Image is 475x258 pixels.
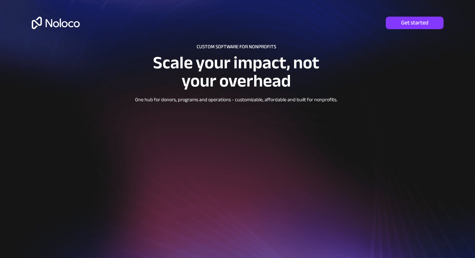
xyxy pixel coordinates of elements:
[197,42,276,51] span: CUSTOM SOFTWARE FOR NONPROFITS
[386,17,444,29] a: Get started
[386,19,444,26] span: Get started
[153,46,319,97] span: Scale your impact, not your overhead
[135,95,337,104] span: One hub for donors, programs and operations - customizable, affordable and built for nonprofits.
[99,107,370,252] iframe: Nonprofit template - interactive demo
